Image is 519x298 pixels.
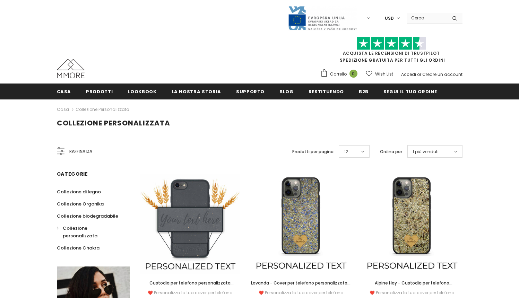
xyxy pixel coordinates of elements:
a: Prodotti [86,84,113,99]
a: Collezione personalizzata [76,106,129,112]
a: Collezione di legno [57,186,101,198]
a: Casa [57,84,71,99]
a: Javni Razpis [288,15,357,21]
span: Lookbook [128,88,156,95]
a: Wish List [366,68,393,80]
span: Restituendo [309,88,344,95]
span: Collezione Organika [57,201,104,207]
a: Collezione personalizzata [57,222,122,242]
span: Collezione biodegradabile [57,213,118,219]
a: Segui il tuo ordine [383,84,437,99]
span: 12 [344,148,348,155]
a: Collezione biodegradabile [57,210,118,222]
span: Collezione di legno [57,189,101,195]
span: Categorie [57,170,88,177]
span: Carrello [330,71,347,78]
a: Custodia per telefono personalizzata biodegradabile - nera [140,279,241,287]
a: Casa [57,105,69,114]
span: Blog [279,88,294,95]
span: Collezione personalizzata [57,118,170,128]
span: 0 [349,70,357,78]
span: Lavanda - Cover per telefono personalizzata - Regalo personalizzato [251,280,351,293]
img: Casi MMORE [57,59,85,78]
span: USD [385,15,394,22]
a: Collezione Organika [57,198,104,210]
span: Collezione personalizzata [63,225,97,239]
input: Search Site [407,13,447,23]
img: Fidati di Pilot Stars [357,37,426,50]
a: Collezione Chakra [57,242,100,254]
span: Wish List [375,71,393,78]
span: or [417,71,421,77]
a: Acquista le recensioni di TrustPilot [343,50,440,56]
span: Alpine Hay - Custodia per telefono personalizzata - Regalo personalizzato [370,280,454,293]
span: SPEDIZIONE GRATUITA PER TUTTI GLI ORDINI [320,40,462,63]
span: I più venduti [413,148,439,155]
a: Carrello 0 [320,69,361,79]
a: Lavanda - Cover per telefono personalizzata - Regalo personalizzato [251,279,351,287]
a: Creare un account [422,71,462,77]
span: B2B [359,88,369,95]
a: Restituendo [309,84,344,99]
a: Accedi [401,71,416,77]
span: La nostra storia [172,88,221,95]
a: Alpine Hay - Custodia per telefono personalizzata - Regalo personalizzato [362,279,462,287]
label: Ordina per [380,148,402,155]
span: Collezione Chakra [57,245,100,251]
span: Prodotti [86,88,113,95]
a: La nostra storia [172,84,221,99]
span: Segui il tuo ordine [383,88,437,95]
a: Blog [279,84,294,99]
span: Raffina da [69,148,92,155]
span: supporto [236,88,265,95]
a: supporto [236,84,265,99]
a: B2B [359,84,369,99]
img: Javni Razpis [288,6,357,31]
label: Prodotti per pagina [292,148,334,155]
span: Custodia per telefono personalizzata biodegradabile - nera [149,280,234,293]
span: Casa [57,88,71,95]
a: Lookbook [128,84,156,99]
